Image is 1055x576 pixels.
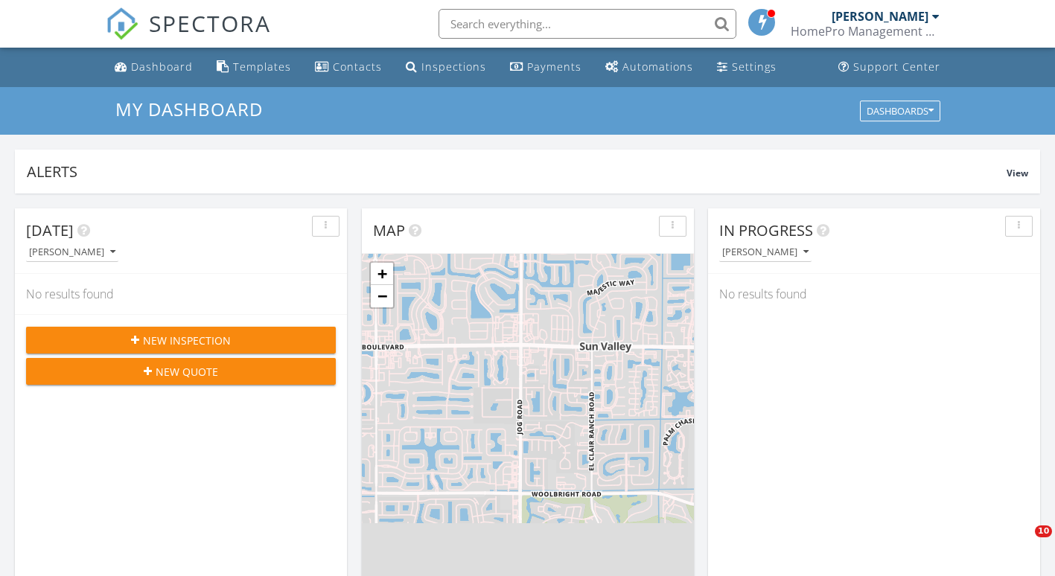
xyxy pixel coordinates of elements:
span: View [1007,167,1028,179]
a: Zoom in [371,263,393,285]
input: Search everything... [439,9,736,39]
div: No results found [15,274,347,314]
button: New Quote [26,358,336,385]
span: New Inspection [143,333,231,348]
span: My Dashboard [115,97,263,121]
div: Dashboard [131,60,193,74]
div: No results found [708,274,1040,314]
button: [PERSON_NAME] [26,243,118,263]
a: Inspections [400,54,492,81]
div: Dashboards [867,106,934,116]
a: Templates [211,54,297,81]
a: Payments [504,54,587,81]
span: Map [373,220,405,240]
a: Zoom out [371,285,393,307]
a: Support Center [832,54,946,81]
div: Support Center [853,60,940,74]
button: New Inspection [26,327,336,353]
div: HomePro Management Services LLC [791,24,940,39]
span: 10 [1035,525,1052,537]
span: SPECTORA [149,7,271,39]
div: [PERSON_NAME] [722,247,809,257]
div: Payments [527,60,581,74]
a: Settings [711,54,783,81]
a: Dashboard [109,54,199,81]
span: New Quote [156,364,218,380]
div: Templates [233,60,291,74]
a: SPECTORA [106,20,271,51]
button: [PERSON_NAME] [719,243,812,263]
iframe: Intercom live chat [1004,525,1040,561]
div: Alerts [27,161,1007,182]
button: Dashboards [860,100,940,121]
div: Settings [732,60,777,74]
a: Automations (Basic) [599,54,699,81]
div: Contacts [333,60,382,74]
span: [DATE] [26,220,74,240]
div: Inspections [421,60,486,74]
img: The Best Home Inspection Software - Spectora [106,7,138,40]
span: In Progress [719,220,813,240]
div: [PERSON_NAME] [29,247,115,257]
div: [PERSON_NAME] [832,9,928,24]
a: Contacts [309,54,388,81]
div: Automations [622,60,693,74]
